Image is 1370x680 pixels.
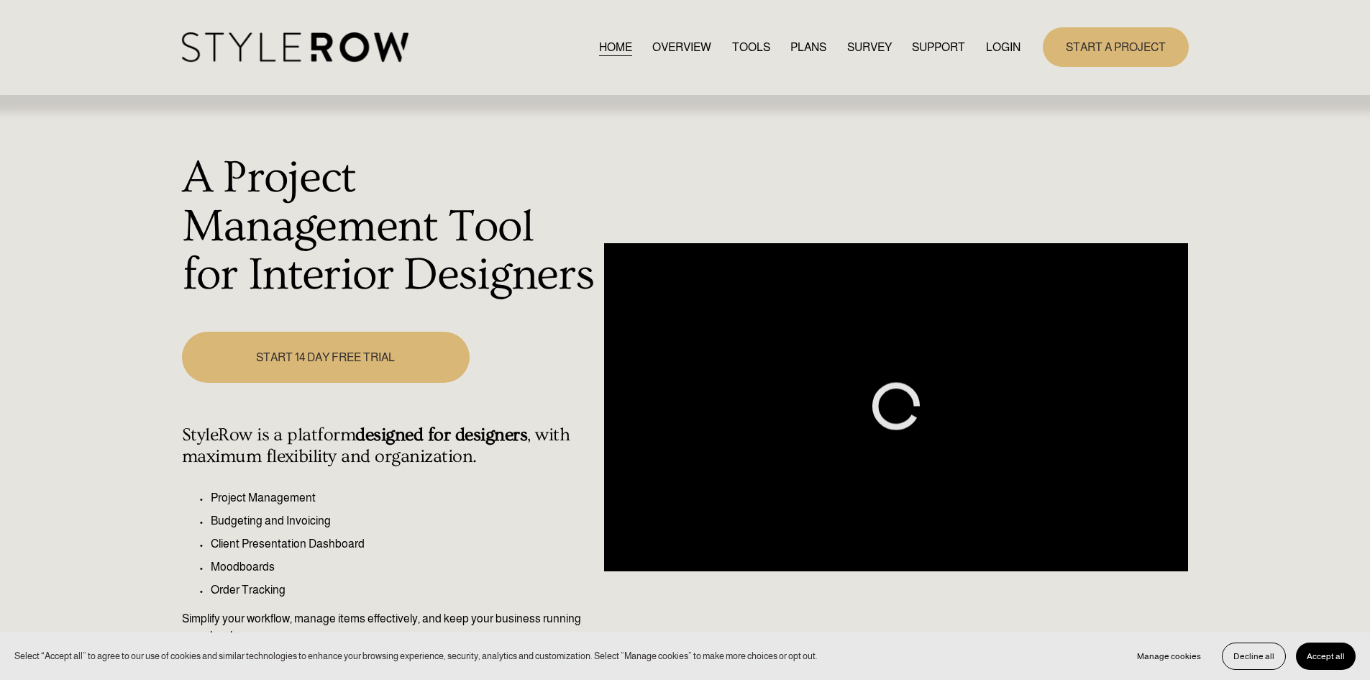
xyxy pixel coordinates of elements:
[1043,27,1189,67] a: START A PROJECT
[986,37,1020,57] a: LOGIN
[847,37,892,57] a: SURVEY
[355,425,527,445] strong: designed for designers
[211,535,597,553] p: Client Presentation Dashboard
[912,39,965,56] span: SUPPORT
[182,425,597,468] h4: StyleRow is a platform , with maximum flexibility and organization.
[211,489,597,507] p: Project Management
[790,37,826,57] a: PLANS
[652,37,711,57] a: OVERVIEW
[599,37,632,57] a: HOME
[1126,643,1212,670] button: Manage cookies
[182,332,470,383] a: START 14 DAY FREE TRIAL
[14,649,818,663] p: Select “Accept all” to agree to our use of cookies and similar technologies to enhance your brows...
[211,581,597,599] p: Order Tracking
[1137,651,1201,661] span: Manage cookies
[182,154,597,300] h1: A Project Management Tool for Interior Designers
[732,37,770,57] a: TOOLS
[1296,643,1356,670] button: Accept all
[912,37,965,57] a: folder dropdown
[1233,651,1274,661] span: Decline all
[1307,651,1345,661] span: Accept all
[1222,643,1286,670] button: Decline all
[182,32,408,62] img: StyleRow
[211,512,597,530] p: Budgeting and Invoicing
[211,558,597,576] p: Moodboards
[182,610,597,645] p: Simplify your workflow, manage items effectively, and keep your business running seamlessly.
